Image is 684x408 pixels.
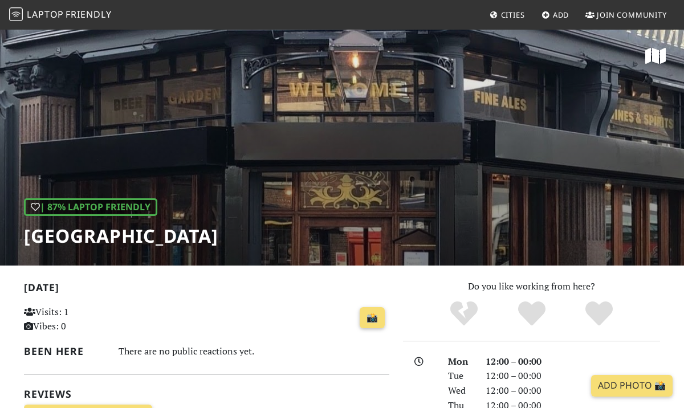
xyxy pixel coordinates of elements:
[66,8,111,21] span: Friendly
[565,300,633,328] div: Definitely!
[479,383,667,398] div: 12:00 – 00:00
[403,279,660,294] p: Do you like working from here?
[24,281,389,298] h2: [DATE]
[24,225,218,247] h1: [GEOGRAPHIC_DATA]
[597,10,667,20] span: Join Community
[441,369,479,383] div: Tue
[441,383,479,398] div: Wed
[430,300,498,328] div: No
[485,5,530,25] a: Cities
[24,305,137,334] p: Visits: 1 Vibes: 0
[553,10,569,20] span: Add
[119,343,389,360] div: There are no public reactions yet.
[24,388,389,400] h2: Reviews
[360,307,385,329] a: 📸
[441,354,479,369] div: Mon
[591,375,673,397] a: Add Photo 📸
[479,369,667,383] div: 12:00 – 00:00
[24,198,157,217] div: | 87% Laptop Friendly
[479,354,667,369] div: 12:00 – 00:00
[537,5,574,25] a: Add
[24,345,105,357] h2: Been here
[9,7,23,21] img: LaptopFriendly
[9,5,112,25] a: LaptopFriendly LaptopFriendly
[501,10,525,20] span: Cities
[27,8,64,21] span: Laptop
[498,300,565,328] div: Yes
[581,5,671,25] a: Join Community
